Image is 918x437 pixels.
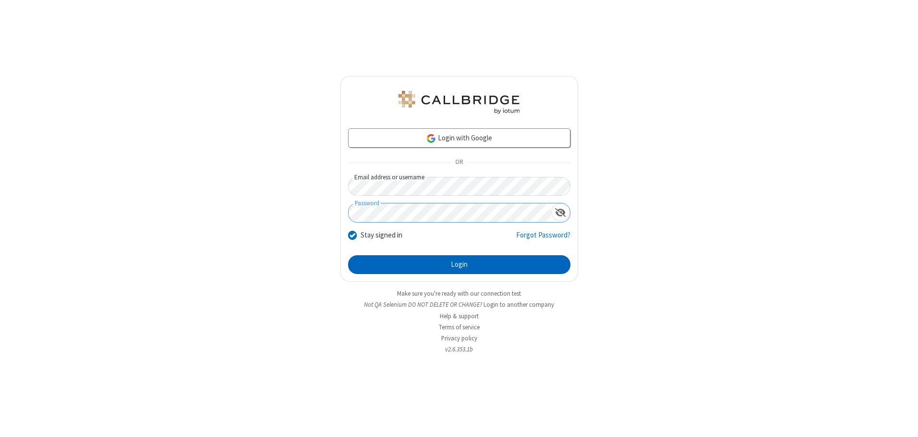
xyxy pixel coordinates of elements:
li: v2.6.353.1b [340,345,578,354]
li: Not QA Selenium DO NOT DELETE OR CHANGE? [340,300,578,309]
img: QA Selenium DO NOT DELETE OR CHANGE [397,91,521,114]
a: Terms of service [439,323,480,331]
span: OR [451,156,467,169]
button: Login [348,255,570,275]
button: Login to another company [483,300,554,309]
a: Privacy policy [441,334,477,342]
a: Login with Google [348,128,570,148]
a: Make sure you're ready with our connection test [397,289,521,298]
div: Show password [551,203,570,221]
label: Stay signed in [361,230,402,241]
img: google-icon.png [426,133,436,144]
input: Password [349,203,551,222]
a: Help & support [440,312,479,320]
a: Forgot Password? [516,230,570,248]
input: Email address or username [348,177,570,196]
